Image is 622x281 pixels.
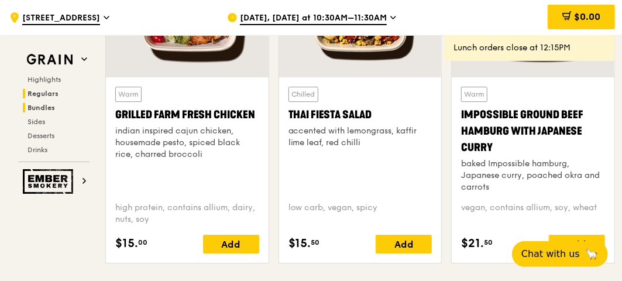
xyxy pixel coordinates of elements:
div: baked Impossible hamburg, Japanese curry, poached okra and carrots [461,158,605,193]
div: Thai Fiesta Salad [288,107,432,123]
div: high protein, contains allium, dairy, nuts, soy [115,202,259,225]
span: 🦙 [585,247,599,261]
span: Regulars [28,90,59,98]
div: accented with lemongrass, kaffir lime leaf, red chilli [288,125,432,149]
div: indian inspired cajun chicken, housemade pesto, spiced black rice, charred broccoli [115,125,259,160]
span: $0.00 [574,11,600,22]
span: 50 [311,238,320,247]
div: Warm [115,87,142,102]
div: Grilled Farm Fresh Chicken [115,107,259,123]
div: Add [203,235,259,253]
div: low carb, vegan, spicy [288,202,432,225]
div: Lunch orders close at 12:15PM [453,42,606,54]
span: Desserts [28,132,54,140]
span: [STREET_ADDRESS] [22,12,100,25]
button: Chat with us🦙 [512,241,608,267]
div: Impossible Ground Beef Hamburg with Japanese Curry [461,107,605,156]
span: 50 [484,238,493,247]
span: Highlights [28,76,61,84]
div: Warm [461,87,487,102]
div: vegan, contains allium, soy, wheat [461,202,605,225]
span: $15. [288,235,311,252]
img: Ember Smokery web logo [23,169,77,194]
span: $21. [461,235,484,252]
span: $15. [115,235,138,252]
span: 00 [138,238,147,247]
span: Sides [28,118,45,126]
span: Chat with us [521,247,580,261]
div: Add [549,235,605,253]
div: Chilled [288,87,318,102]
span: Bundles [28,104,55,112]
span: [DATE], [DATE] at 10:30AM–11:30AM [240,12,387,25]
div: Add [376,235,432,253]
span: Drinks [28,146,47,154]
img: Grain web logo [23,49,77,70]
